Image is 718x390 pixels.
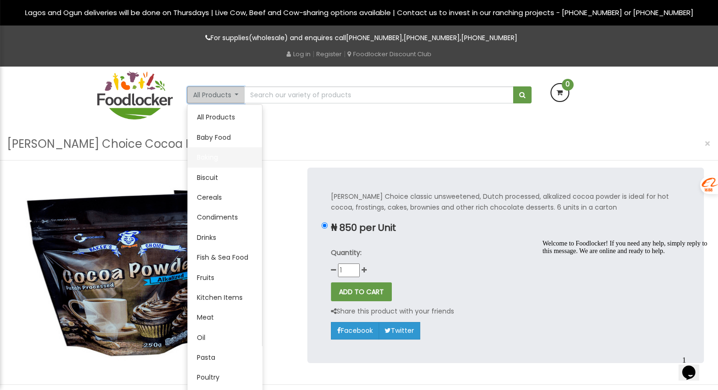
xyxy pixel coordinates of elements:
a: Log in [287,50,311,59]
a: Drinks [187,228,262,247]
a: Cereals [187,187,262,207]
a: [PHONE_NUMBER] [346,33,402,42]
p: [PERSON_NAME] Choice classic unsweetened, Dutch processed, alkalized cocoa powder is ideal for ho... [331,191,680,213]
span: | [313,49,314,59]
a: Biscuit [187,168,262,187]
a: Poultry [187,367,262,387]
a: Foodlocker Discount Club [347,50,431,59]
button: ADD TO CART [331,282,392,301]
a: Meat [187,307,262,327]
a: Kitchen Items [187,288,262,307]
a: Pasta [187,348,262,367]
p: For supplies(wholesale) and enquires call , , [97,33,621,43]
iframe: chat widget [678,352,709,381]
strong: Quantity: [331,248,362,257]
span: 0 [562,79,574,91]
button: Close [700,134,716,153]
span: × [704,137,711,151]
a: [PHONE_NUMBER] [461,33,517,42]
a: Fish & Sea Food [187,247,262,267]
a: Baby Food [187,127,262,147]
span: Welcome to Foodlocker! If you need any help, simply reply to this message. We are online and read... [4,4,169,18]
a: Oil [187,328,262,348]
a: Facebook [331,322,379,339]
p: ₦ 850 per Unit [331,222,680,233]
a: All Products [187,107,262,127]
a: Condiments [187,207,262,227]
a: Fruits [187,268,262,288]
span: | [344,49,346,59]
a: [PHONE_NUMBER] [404,33,460,42]
a: Baking [187,147,262,167]
button: All Products [187,86,245,103]
span: Lagos and Ogun deliveries will be done on Thursdays | Live Cow, Beef and Cow-sharing options avai... [25,8,693,17]
div: Welcome to Foodlocker! If you need any help, simply reply to this message. We are online and read... [4,4,174,19]
p: Share this product with your friends [331,306,454,317]
a: Twitter [379,322,420,339]
input: Search our variety of products [244,86,513,103]
img: FoodLocker [97,71,173,119]
iframe: chat widget [539,236,709,348]
input: ₦ 850 per Unit [321,222,328,229]
img: Baker's Choice Cocoa Powder 250g [14,168,241,362]
a: Register [316,50,342,59]
h3: [PERSON_NAME] Choice Cocoa Powder 250g [7,135,258,153]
